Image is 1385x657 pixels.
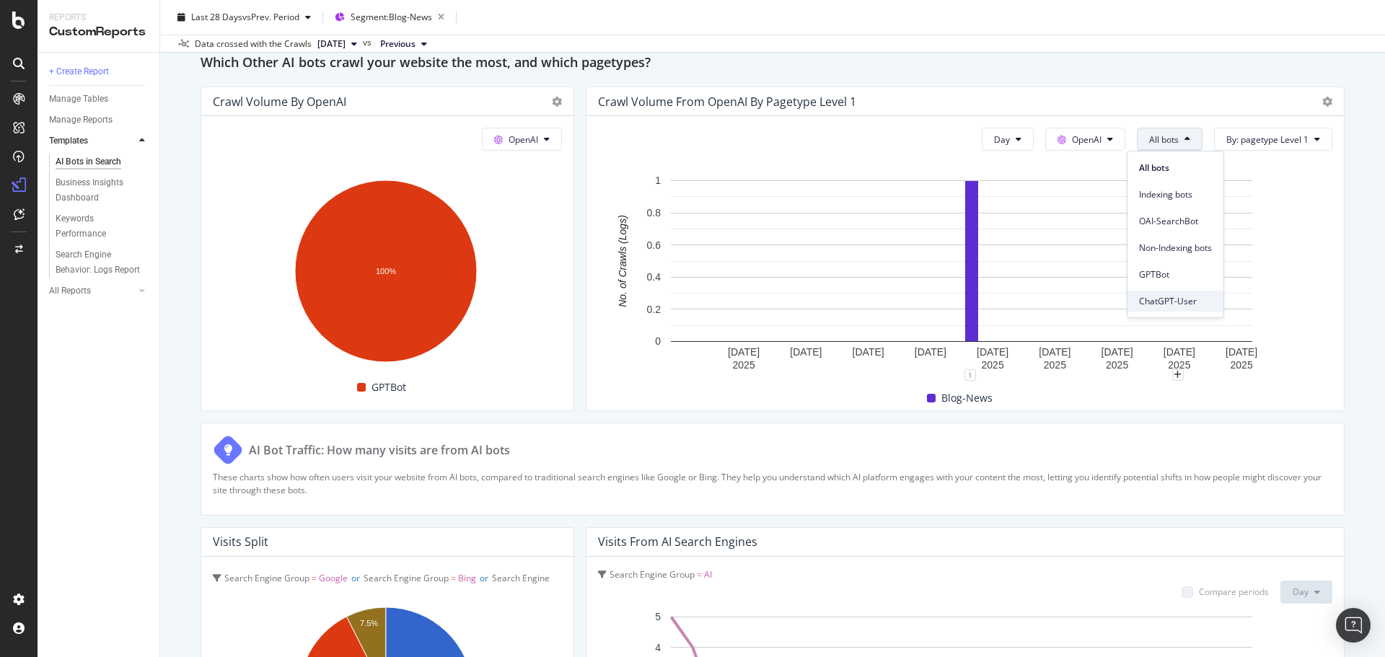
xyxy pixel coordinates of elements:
div: plus [1172,369,1184,381]
div: Reports [49,12,148,24]
span: Search Engine Group [610,568,695,581]
span: Google [319,572,348,584]
div: CustomReports [49,24,148,40]
text: No. of Crawls (Logs) [617,215,628,307]
div: Business Insights Dashboard [56,175,138,206]
span: or [480,572,488,584]
span: = [240,592,245,604]
div: 1 [964,369,976,381]
span: Search Engine Group [224,572,309,584]
span: By: pagetype Level 1 [1226,133,1309,146]
button: Day [1280,581,1332,604]
span: 2025 Sep. 4th [317,38,346,50]
text: 0.6 [647,239,661,250]
text: [DATE] [1164,345,1195,357]
div: AI Bot Traffic: How many visits are from AI bots [249,442,510,459]
text: 2025 [1106,358,1128,370]
span: = [451,572,456,584]
span: ChatGPT-User [1139,295,1212,308]
span: Non-Indexing bots [1139,242,1212,255]
div: Visits from AI Search Engines [598,534,757,549]
a: Manage Tables [49,92,149,107]
div: Which Other AI bots crawl your website the most, and which pagetypes? [201,52,1345,75]
span: Day [1293,586,1309,598]
a: AI Bots in Search [56,154,149,169]
p: These charts show how often users visit your website from AI bots, compared to traditional search... [213,471,1332,495]
span: Search Engine Group [364,572,449,584]
div: Crawl Volume from OpenAI by pagetype Level 1 [598,94,856,109]
button: OpenAI [482,128,562,151]
button: All bots [1137,128,1202,151]
text: 0.4 [647,271,661,283]
span: AI [704,568,712,581]
text: 2025 [733,358,755,370]
text: [DATE] [790,345,822,357]
div: Compare periods [1199,586,1269,598]
text: 0.8 [647,207,661,219]
text: 1 [655,175,661,186]
span: vs Prev. Period [242,11,299,23]
svg: A chart. [598,173,1325,375]
text: 0.2 [647,303,661,314]
button: Segment:Blog-News [329,6,450,29]
text: 2025 [1231,358,1253,370]
svg: A chart. [213,173,558,375]
div: Manage Reports [49,113,113,128]
span: OpenAI [1072,133,1102,146]
a: + Create Report [49,64,149,79]
div: + Create Report [49,64,109,79]
span: or [351,572,360,584]
text: 2025 [1044,358,1066,370]
a: Business Insights Dashboard [56,175,149,206]
text: 0 [655,335,661,347]
span: Indexing bots [1139,188,1212,201]
a: Templates [49,133,135,149]
button: Previous [374,35,433,53]
button: Last 28 DaysvsPrev. Period [172,6,317,29]
a: Manage Reports [49,113,149,128]
div: AI Bots in Search [56,154,121,169]
div: All Reports [49,283,91,299]
text: [DATE] [977,345,1008,357]
div: Search Engine Behavior: Logs Report [56,247,141,278]
div: AI Bot Traffic: How many visits are from AI botsThese charts show how often users visit your webs... [201,423,1345,515]
text: [DATE] [915,345,946,357]
button: OpenAI [1045,128,1125,151]
div: Open Intercom Messenger [1336,608,1371,643]
span: Segment: Blog-News [351,11,432,23]
span: Blog-News [941,389,993,407]
span: vs [363,36,374,49]
span: AI [247,592,255,604]
text: 7.5% [360,619,378,627]
text: [DATE] [728,345,760,357]
span: OpenAI [509,133,538,146]
a: Search Engine Behavior: Logs Report [56,247,149,278]
div: Manage Tables [49,92,108,107]
div: Crawl Volume from OpenAI by pagetype Level 1DayOpenAIAll botsBy: pagetype Level 1A chart.1Blog-News [586,87,1345,411]
text: [DATE] [1102,345,1133,357]
a: All Reports [49,283,135,299]
text: [DATE] [1039,345,1070,357]
text: 2025 [1168,358,1190,370]
span: GPTBot [1139,268,1212,281]
text: 5 [655,611,661,622]
div: Crawl Volume by OpenAI [213,94,346,109]
div: Data crossed with the Crawls [195,38,312,50]
span: All bots [1139,162,1212,175]
div: Crawl Volume by OpenAIOpenAIA chart.GPTBot [201,87,574,411]
span: Day [994,133,1010,146]
span: OAI-SearchBot [1139,215,1212,228]
span: Previous [380,38,415,50]
span: Bing [458,572,476,584]
span: All bots [1149,133,1179,146]
span: = [312,572,317,584]
text: [DATE] [853,345,884,357]
button: By: pagetype Level 1 [1214,128,1332,151]
text: 2025 [982,358,1004,370]
button: [DATE] [312,35,363,53]
span: Last 28 Days [191,11,242,23]
text: 100% [376,266,396,275]
span: = [697,568,702,581]
div: Keywords Performance [56,211,136,242]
